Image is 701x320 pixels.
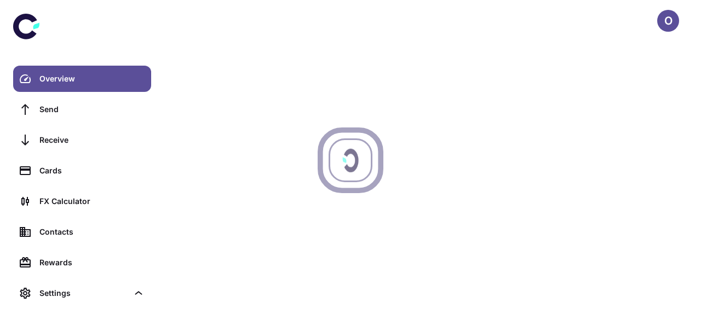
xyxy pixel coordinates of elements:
a: Send [13,96,151,123]
a: Cards [13,158,151,184]
div: Rewards [39,257,145,269]
a: Contacts [13,219,151,245]
div: Settings [39,287,128,299]
button: O [657,10,679,32]
div: Overview [39,73,145,85]
div: Contacts [39,226,145,238]
a: Overview [13,66,151,92]
a: Rewards [13,249,151,276]
div: Cards [39,165,145,177]
div: Send [39,103,145,115]
div: Receive [39,134,145,146]
div: Settings [13,280,151,306]
a: Receive [13,127,151,153]
div: FX Calculator [39,195,145,207]
a: FX Calculator [13,188,151,214]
